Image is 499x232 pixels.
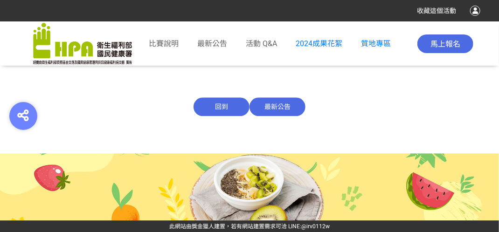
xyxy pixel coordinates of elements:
[169,223,330,230] span: 可洽 LINE:
[194,97,249,116] span: 回到
[33,23,132,65] img: 「2025銀領新食尚 銀養創新料理」競賽
[198,39,228,48] span: 最新公告
[246,38,277,49] a: 活動 Q&A
[198,38,228,49] a: 最新公告
[246,39,277,48] span: 活動 Q&A
[194,103,305,110] a: 回到最新公告
[169,223,276,230] a: 此網站由獎金獵人建置，若有網站建置需求
[417,34,473,53] button: 馬上報名
[296,39,343,48] a: 2024成果花絮
[149,39,179,48] span: 比賽說明
[417,7,456,14] span: 收藏這個活動
[149,38,179,49] a: 比賽說明
[361,39,391,48] a: 質地專區
[301,223,330,230] a: @irv0112w
[430,40,460,48] span: 馬上報名
[249,97,305,116] span: 最新公告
